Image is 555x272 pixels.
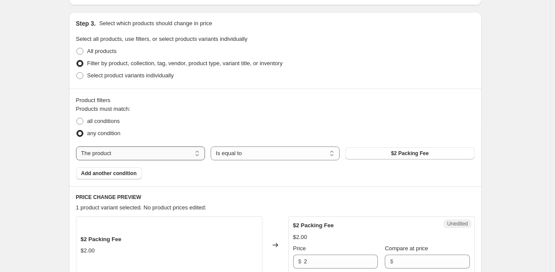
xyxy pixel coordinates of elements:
p: Select which products should change in price [99,19,212,28]
div: Product filters [76,96,475,105]
span: $ [390,258,393,265]
div: $2.00 [293,233,307,242]
span: Select all products, use filters, or select products variants individually [76,36,248,42]
span: $2 Packing Fee [81,236,122,242]
h2: Step 3. [76,19,96,28]
span: 1 product variant selected. No product prices edited: [76,204,207,211]
span: Compare at price [385,245,428,252]
span: $2 Packing Fee [391,150,429,157]
div: $2.00 [81,246,95,255]
span: All products [87,48,117,54]
span: Unedited [447,220,468,227]
h6: PRICE CHANGE PREVIEW [76,194,475,201]
button: $2 Packing Fee [345,147,474,159]
span: Products must match: [76,106,131,112]
span: Price [293,245,306,252]
span: Add another condition [81,170,137,177]
span: $ [298,258,301,265]
span: all conditions [87,118,120,124]
span: Select product variants individually [87,72,174,79]
span: $2 Packing Fee [293,222,334,229]
button: Add another condition [76,167,142,179]
span: Filter by product, collection, tag, vendor, product type, variant title, or inventory [87,60,283,66]
span: any condition [87,130,121,136]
